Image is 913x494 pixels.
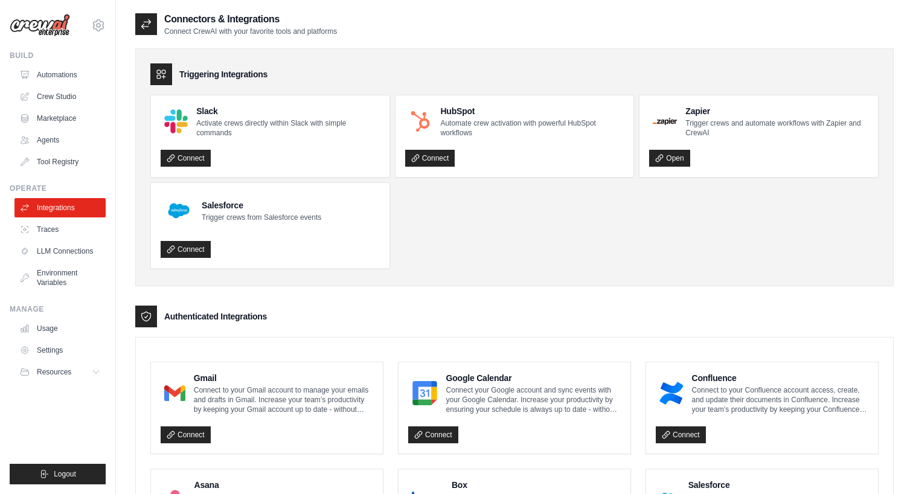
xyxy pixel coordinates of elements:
a: Environment Variables [14,263,106,292]
a: Connect [161,426,211,443]
a: Usage [14,319,106,338]
p: Connect your Google account and sync events with your Google Calendar. Increase your productivity... [446,385,621,414]
a: Connect [405,150,455,167]
h4: Gmail [194,372,373,384]
img: HubSpot Logo [409,110,432,133]
a: Connect [408,426,458,443]
h4: Confluence [692,372,868,384]
a: Traces [14,220,106,239]
button: Resources [14,362,106,382]
p: Connect to your Gmail account to manage your emails and drafts in Gmail. Increase your team’s pro... [194,385,373,414]
a: Integrations [14,198,106,217]
h4: Salesforce [688,479,868,491]
a: Connect [656,426,706,443]
span: Logout [54,469,76,479]
a: Tool Registry [14,152,106,172]
a: Marketplace [14,109,106,128]
p: Connect to your Confluence account access, create, and update their documents in Confluence. Incr... [692,385,868,414]
a: LLM Connections [14,242,106,261]
img: Confluence Logo [659,381,684,405]
p: Automate crew activation with powerful HubSpot workflows [440,118,624,138]
img: Logo [10,14,70,37]
p: Connect CrewAI with your favorite tools and platforms [164,27,337,36]
a: Agents [14,130,106,150]
img: Slack Logo [164,109,188,133]
div: Build [10,51,106,60]
a: Crew Studio [14,87,106,106]
h2: Connectors & Integrations [164,12,337,27]
h3: Authenticated Integrations [164,310,267,322]
p: Activate crews directly within Slack with simple commands [196,118,380,138]
h3: Triggering Integrations [179,68,267,80]
a: Connect [161,150,211,167]
img: Salesforce Logo [164,196,193,225]
a: Settings [14,341,106,360]
h4: HubSpot [440,105,624,117]
h4: Box [452,479,621,491]
h4: Slack [196,105,380,117]
img: Zapier Logo [653,118,677,125]
iframe: Chat Widget [853,436,913,494]
span: Resources [37,367,71,377]
button: Logout [10,464,106,484]
h4: Google Calendar [446,372,621,384]
img: Gmail Logo [164,381,185,405]
p: Trigger crews and automate workflows with Zapier and CrewAI [685,118,868,138]
a: Connect [161,241,211,258]
p: Trigger crews from Salesforce events [202,213,321,222]
div: Operate [10,184,106,193]
img: Google Calendar Logo [412,381,438,405]
a: Automations [14,65,106,85]
a: Open [649,150,690,167]
h4: Zapier [685,105,868,117]
h4: Salesforce [202,199,321,211]
div: Manage [10,304,106,314]
h4: Asana [194,479,374,491]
